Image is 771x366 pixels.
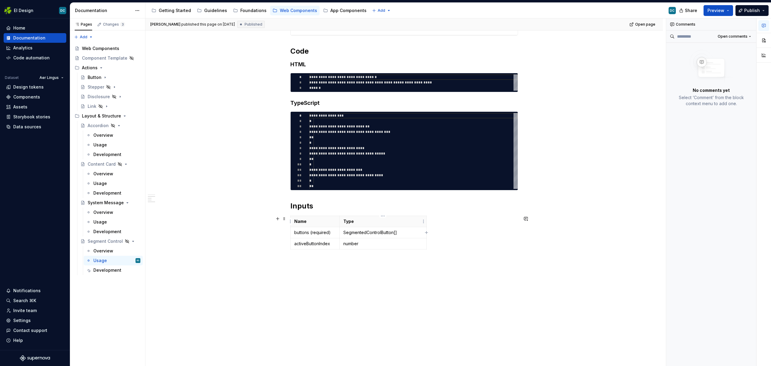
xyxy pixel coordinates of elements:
[84,256,143,265] a: UsageDC
[93,248,113,254] div: Overview
[666,18,756,30] div: Comments
[78,92,143,102] a: Disclosure
[231,6,269,15] a: Foundations
[82,45,119,52] div: Web Components
[84,246,143,256] a: Overview
[13,25,25,31] div: Home
[82,65,98,71] div: Actions
[290,99,518,107] h4: TypeScript
[20,355,50,361] svg: Supernova Logo
[84,217,143,227] a: Usage
[84,188,143,198] a: Development
[685,8,697,14] span: Share
[715,32,754,41] button: Open comments
[37,74,66,82] button: Aer Lingus
[321,6,369,15] a: App Components
[13,124,41,130] div: Data sources
[204,8,227,14] div: Guidelines
[78,236,143,246] a: Segment Control
[704,5,733,16] button: Preview
[93,219,107,225] div: Usage
[673,95,749,107] p: Select ‘Comment’ from the block context menu to add one.
[120,22,125,27] span: 3
[4,296,66,305] button: Search ⌘K
[88,84,104,90] div: Stepper
[84,208,143,217] a: Overview
[670,8,675,13] div: DC
[103,22,125,27] div: Changes
[149,6,193,15] a: Getting Started
[88,103,96,109] div: Link
[13,35,45,41] div: Documentation
[4,102,66,112] a: Assets
[707,8,724,14] span: Preview
[14,8,33,14] div: EI Design
[4,43,66,53] a: Analytics
[294,230,336,236] p: buttons (required)
[4,316,66,325] a: Settings
[80,35,87,39] span: Add
[84,169,143,179] a: Overview
[5,75,19,80] div: Dataset
[84,150,143,159] a: Development
[78,73,143,82] a: Button
[290,46,518,56] h2: Code
[294,218,336,224] p: Name
[378,8,385,13] span: Add
[270,6,320,15] a: Web Components
[343,218,423,224] p: Type
[78,82,143,92] a: Stepper
[60,8,65,13] div: DC
[88,200,124,206] div: System Message
[78,198,143,208] a: System Message
[84,265,143,275] a: Development
[72,44,143,275] div: Page tree
[78,121,143,130] a: Accordion
[84,140,143,150] a: Usage
[93,190,121,196] div: Development
[13,327,47,333] div: Contact support
[82,113,121,119] div: Layout & Structure
[290,61,518,68] h4: HTML
[93,180,107,186] div: Usage
[75,22,92,27] div: Pages
[4,23,66,33] a: Home
[150,22,180,27] span: [PERSON_NAME]
[13,288,41,294] div: Notifications
[4,336,66,345] button: Help
[137,258,139,264] div: DC
[13,84,44,90] div: Design tokens
[4,112,66,122] a: Storybook stories
[693,87,730,93] p: No comments yet
[13,308,37,314] div: Invite team
[93,229,121,235] div: Development
[343,230,423,236] p: SegmentedControlButton[]
[343,241,423,247] p: number
[78,159,143,169] a: Content Card
[290,201,518,211] h2: Inputs
[735,5,769,16] button: Publish
[149,5,369,17] div: Page tree
[4,306,66,315] a: Invite team
[88,94,110,100] div: Disclosure
[4,7,11,14] img: 56b5df98-d96d-4d7e-807c-0afdf3bdaefa.png
[294,241,336,247] p: activeButtonIndex
[93,209,113,215] div: Overview
[93,171,113,177] div: Overview
[84,130,143,140] a: Overview
[370,6,393,15] button: Add
[1,4,69,17] button: EI DesignDC
[39,75,59,80] span: Aer Lingus
[4,92,66,102] a: Components
[93,152,121,158] div: Development
[13,104,27,110] div: Assets
[330,8,367,14] div: App Components
[13,337,23,343] div: Help
[628,20,658,29] a: Open page
[181,22,235,27] div: published this page on [DATE]
[88,74,101,80] div: Button
[72,53,143,63] a: Component Template
[744,8,760,14] span: Publish
[195,6,229,15] a: Guidelines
